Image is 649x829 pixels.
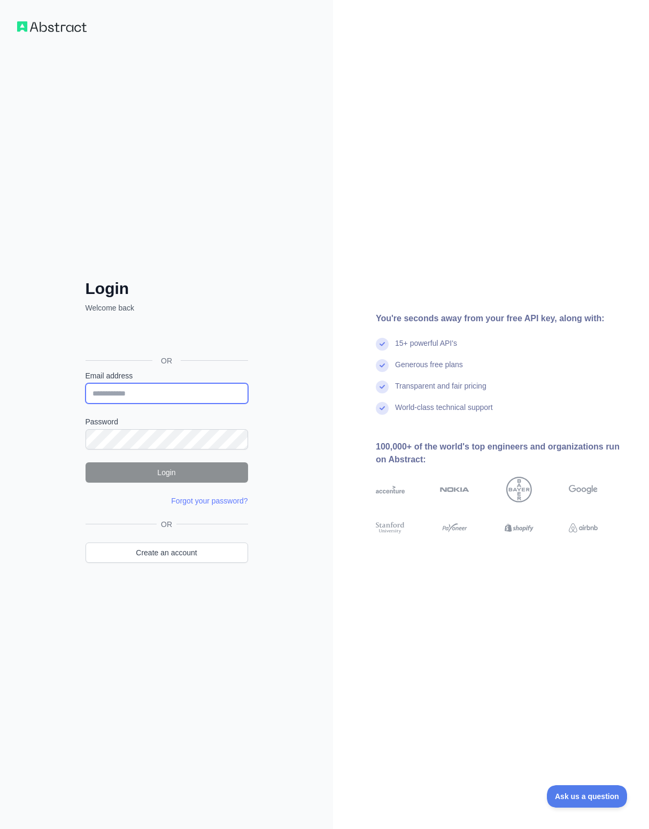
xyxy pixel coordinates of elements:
[505,521,534,535] img: shopify
[86,416,248,427] label: Password
[376,338,389,351] img: check mark
[86,462,248,483] button: Login
[376,477,405,502] img: accenture
[395,381,486,402] div: Transparent and fair pricing
[171,497,248,505] a: Forgot your password?
[547,785,628,808] iframe: Toggle Customer Support
[376,402,389,415] img: check mark
[395,359,463,381] div: Generous free plans
[157,519,176,530] span: OR
[376,440,632,466] div: 100,000+ of the world's top engineers and organizations run on Abstract:
[376,312,632,325] div: You're seconds away from your free API key, along with:
[395,402,493,423] div: World-class technical support
[395,338,457,359] div: 15+ powerful API's
[440,521,469,535] img: payoneer
[440,477,469,502] img: nokia
[17,21,87,32] img: Workflow
[152,355,181,366] span: OR
[80,325,251,348] iframe: Sign in with Google Button
[376,381,389,393] img: check mark
[506,477,532,502] img: bayer
[376,521,405,535] img: stanford university
[86,303,248,313] p: Welcome back
[86,279,248,298] h2: Login
[376,359,389,372] img: check mark
[86,370,248,381] label: Email address
[569,521,598,535] img: airbnb
[569,477,598,502] img: google
[86,543,248,563] a: Create an account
